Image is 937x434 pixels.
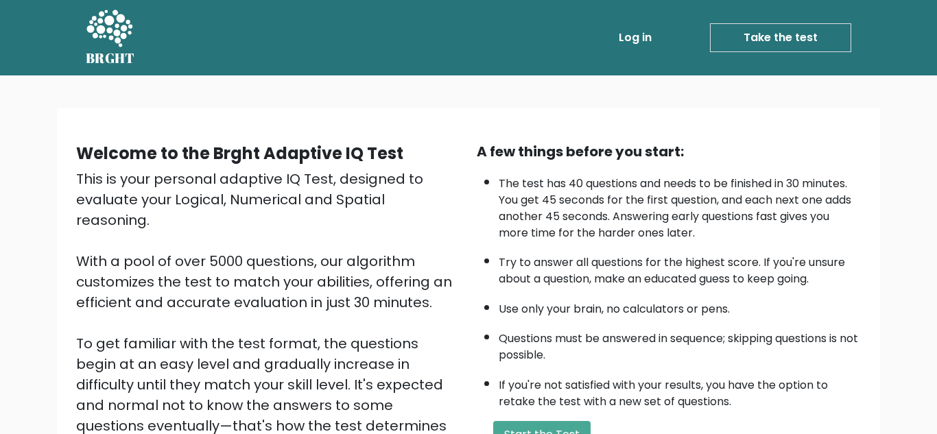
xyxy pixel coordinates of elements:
li: Try to answer all questions for the highest score. If you're unsure about a question, make an edu... [499,248,861,287]
a: BRGHT [86,5,135,70]
a: Take the test [710,23,851,52]
a: Log in [613,24,657,51]
li: If you're not satisfied with your results, you have the option to retake the test with a new set ... [499,370,861,410]
b: Welcome to the Brght Adaptive IQ Test [76,142,403,165]
li: The test has 40 questions and needs to be finished in 30 minutes. You get 45 seconds for the firs... [499,169,861,241]
li: Questions must be answered in sequence; skipping questions is not possible. [499,324,861,363]
h5: BRGHT [86,50,135,67]
li: Use only your brain, no calculators or pens. [499,294,861,317]
div: A few things before you start: [477,141,861,162]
